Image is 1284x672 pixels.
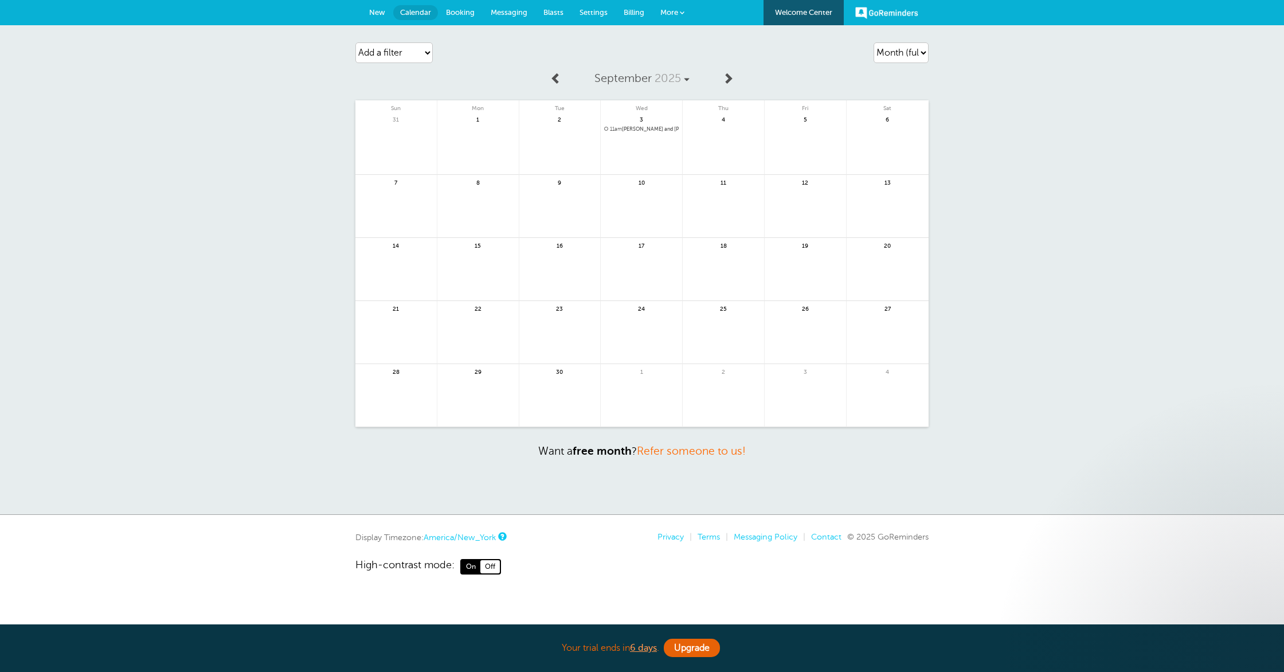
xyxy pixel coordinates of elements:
span: Tue [519,100,601,112]
span: 6 [882,115,892,123]
span: 8 [473,178,483,186]
span: Sun [355,100,437,112]
span: 16 [554,241,565,249]
span: 3 [800,367,811,376]
span: 24 [636,304,647,312]
span: Off [480,560,500,573]
span: High-contrast mode: [355,559,455,574]
span: 17 [636,241,647,249]
span: 11am [610,126,622,132]
span: 13 [882,178,892,186]
span: 9 [554,178,565,186]
a: 11am[PERSON_NAME] and [PERSON_NAME] [604,126,679,132]
a: High-contrast mode: On Off [355,559,929,574]
a: Contact [811,532,841,541]
span: 14 [391,241,401,249]
span: 1 [636,367,647,376]
span: 23 [554,304,565,312]
span: 21 [391,304,401,312]
span: 25 [718,304,729,312]
a: This is the timezone being used to display dates and times to you on this device. Click the timez... [498,533,505,540]
span: 3 [636,115,647,123]
span: 18 [718,241,729,249]
span: 4 [882,367,892,376]
a: Upgrade [664,639,720,657]
span: 26 [800,304,811,312]
div: Your trial ends in . [355,636,929,661]
span: 7 [391,178,401,186]
span: 2 [718,367,729,376]
span: 15 [473,241,483,249]
span: 20 [882,241,892,249]
span: More [660,8,678,17]
span: Robert and Donna Villarubia [604,126,679,132]
span: 11 [718,178,729,186]
span: Thu [683,100,764,112]
span: © 2025 GoReminders [847,532,929,541]
a: America/New_York [424,533,496,542]
span: On [461,560,480,573]
span: 2025 [655,72,681,85]
span: 19 [800,241,811,249]
span: Booking [446,8,475,17]
p: Want a ? [355,444,929,458]
span: 2 [554,115,565,123]
span: 28 [391,367,401,376]
span: Settings [580,8,608,17]
span: Mon [437,100,519,112]
span: 27 [882,304,892,312]
a: 6 days [630,643,657,653]
span: Billing [624,8,644,17]
span: Blasts [543,8,563,17]
span: Fri [765,100,846,112]
span: 5 [800,115,811,123]
span: 29 [473,367,483,376]
span: New [369,8,385,17]
span: September [594,72,652,85]
li: | [684,532,692,542]
span: 4 [718,115,729,123]
span: 12 [800,178,811,186]
li: | [797,532,805,542]
a: Terms [698,532,720,541]
a: Refer someone to us! [637,445,746,457]
span: 10 [636,178,647,186]
a: Privacy [657,532,684,541]
span: 22 [473,304,483,312]
a: Messaging Policy [734,532,797,541]
span: Wed [601,100,682,112]
a: Calendar [393,5,438,20]
a: September 2025 [568,66,716,91]
span: 1 [473,115,483,123]
span: Calendar [400,8,431,17]
span: 31 [391,115,401,123]
span: Messaging [491,8,527,17]
div: Display Timezone: [355,532,505,542]
span: 30 [554,367,565,376]
li: | [720,532,728,542]
span: Sat [847,100,929,112]
strong: free month [573,445,632,457]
